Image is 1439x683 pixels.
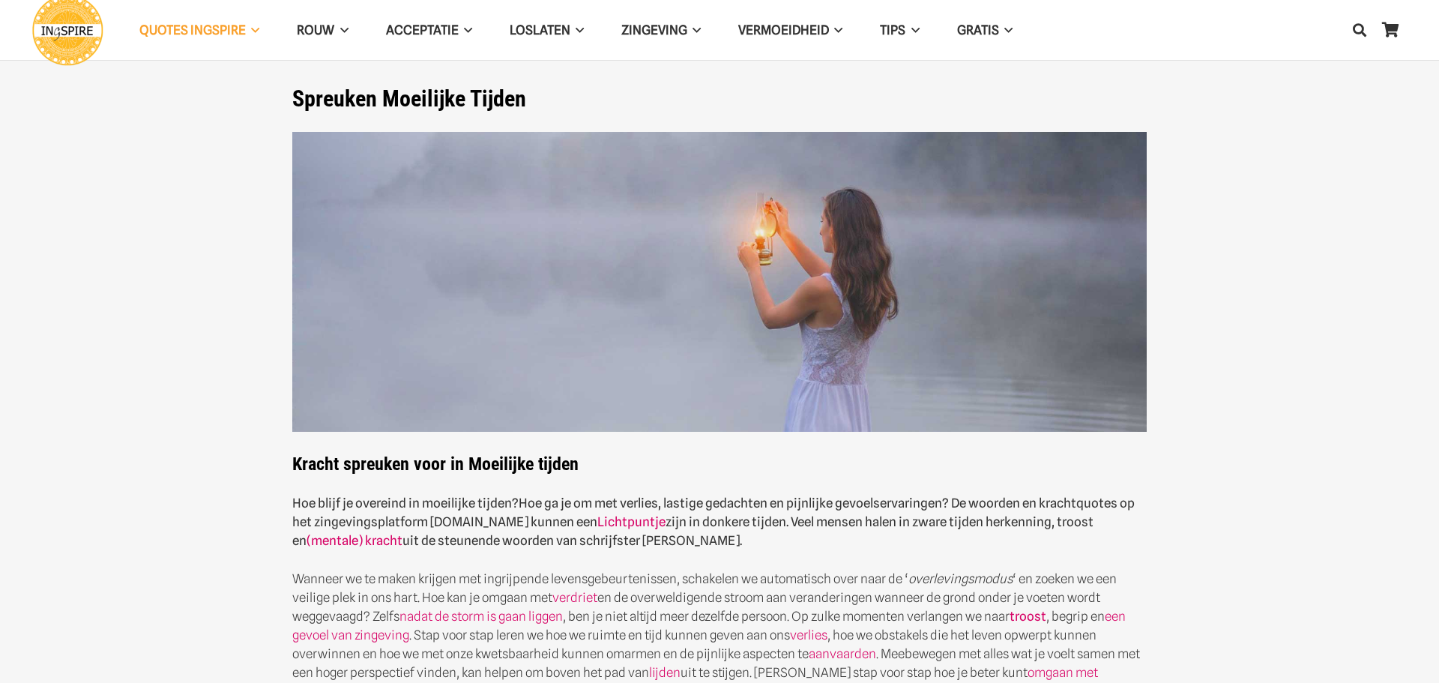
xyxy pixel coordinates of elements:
[999,11,1013,49] span: GRATIS Menu
[1010,609,1046,624] a: troost
[386,22,459,37] span: Acceptatie
[649,665,681,680] a: lijden
[292,496,1135,548] strong: Hoe ga je om met verlies, lastige gedachten en pijnlijke gevoelservaringen? De woorden en krachtq...
[139,22,246,37] span: QUOTES INGSPIRE
[908,571,1013,586] em: overlevingsmodus
[307,533,402,548] a: (mentale) kracht
[597,514,666,529] a: Lichtpuntje
[938,11,1031,49] a: GRATISGRATIS Menu
[246,11,259,49] span: QUOTES INGSPIRE Menu
[334,11,348,49] span: ROUW Menu
[399,609,563,624] a: nadat de storm is gaan liggen
[861,11,938,49] a: TIPSTIPS Menu
[510,22,570,37] span: Loslaten
[603,11,719,49] a: ZingevingZingeving Menu
[687,11,701,49] span: Zingeving Menu
[738,22,829,37] span: VERMOEIDHEID
[292,85,1147,112] h1: Spreuken Moeilijke Tijden
[621,22,687,37] span: Zingeving
[790,628,827,643] a: verlies
[905,11,919,49] span: TIPS Menu
[491,11,603,49] a: LoslatenLoslaten Menu
[1345,11,1375,49] a: Zoeken
[880,22,905,37] span: TIPS
[570,11,584,49] span: Loslaten Menu
[292,132,1147,433] img: Spreuken als steun en hoop in zware moeilijke tijden citaten van Ingspire
[957,22,999,37] span: GRATIS
[829,11,842,49] span: VERMOEIDHEID Menu
[292,609,1126,643] a: een gevoel van zingeving
[278,11,366,49] a: ROUWROUW Menu
[719,11,861,49] a: VERMOEIDHEIDVERMOEIDHEID Menu
[459,11,472,49] span: Acceptatie Menu
[297,22,334,37] span: ROUW
[809,646,876,661] a: aanvaarden
[292,496,519,511] strong: Hoe blijf je overeind in moeilijke tijden?
[121,11,278,49] a: QUOTES INGSPIREQUOTES INGSPIRE Menu
[367,11,491,49] a: AcceptatieAcceptatie Menu
[292,454,579,475] strong: Kracht spreuken voor in Moeilijke tijden
[552,590,597,605] a: verdriet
